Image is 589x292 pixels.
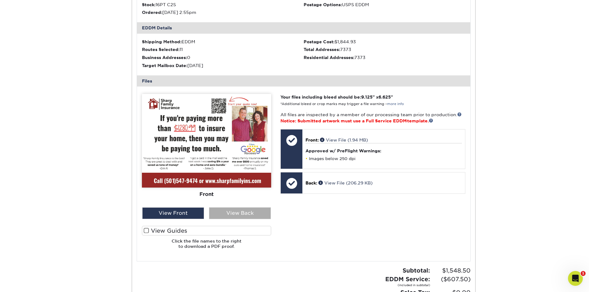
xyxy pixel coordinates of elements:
[387,102,404,106] a: more info
[142,10,162,15] strong: Ordered:
[581,271,586,276] span: 1
[318,180,373,185] a: View File (206.29 KB)
[142,2,304,8] li: 16PT C2S
[280,112,465,124] p: All files are inspected by a member of our processing team prior to production.
[304,54,465,61] div: 7373
[304,47,340,52] strong: Total Addresses:
[304,46,465,53] div: 7373
[305,156,462,161] li: Images below 250 dpi
[403,267,430,274] strong: Subtotal:
[305,148,462,153] h4: Approved w/ PreFlight Warnings:
[142,46,304,53] div: 11
[209,207,271,219] div: View Back
[280,95,393,99] strong: Your files including bleed should be: " x "
[304,39,335,44] strong: Postage Cost:
[304,2,342,7] strong: Postage Options:
[305,180,317,185] span: Back:
[142,39,181,44] strong: Shipping Method:
[142,226,271,235] label: View Guides
[142,55,187,60] strong: Business Addresses:
[142,62,304,69] div: [DATE]
[142,63,187,68] strong: Target Mailbox Date:
[142,239,271,254] h6: Click the file names to the right to download a PDF proof.
[432,275,471,284] span: ($607.50)
[361,95,373,99] span: 9.125
[142,188,271,201] div: Front
[304,55,354,60] strong: Residential Addresses:
[305,138,319,142] span: Front:
[137,22,470,33] div: EDDM Details
[385,283,430,287] small: (included in subtotal)
[142,47,180,52] strong: Routes Selected:
[432,266,471,275] span: $1,548.50
[142,39,304,45] div: EDDM
[142,2,156,7] strong: Stock:
[2,273,53,290] iframe: Google Customer Reviews
[142,9,304,15] li: [DATE] 2:55pm
[304,2,465,8] li: USPS EDDM
[378,95,391,99] span: 6.625
[385,276,430,287] strong: EDDM Service:
[280,118,433,123] span: Notice: Submitted artwork must use a Full Service EDDM template.
[568,271,583,286] iframe: Intercom live chat
[142,207,204,219] div: View Front
[142,54,304,61] div: 0
[304,39,465,45] div: $1,844.93
[137,75,470,87] div: Files
[407,120,407,122] span: ®
[280,102,404,106] small: *Additional bleed or crop marks may trigger a file warning –
[320,138,368,142] a: View File (1.94 MB)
